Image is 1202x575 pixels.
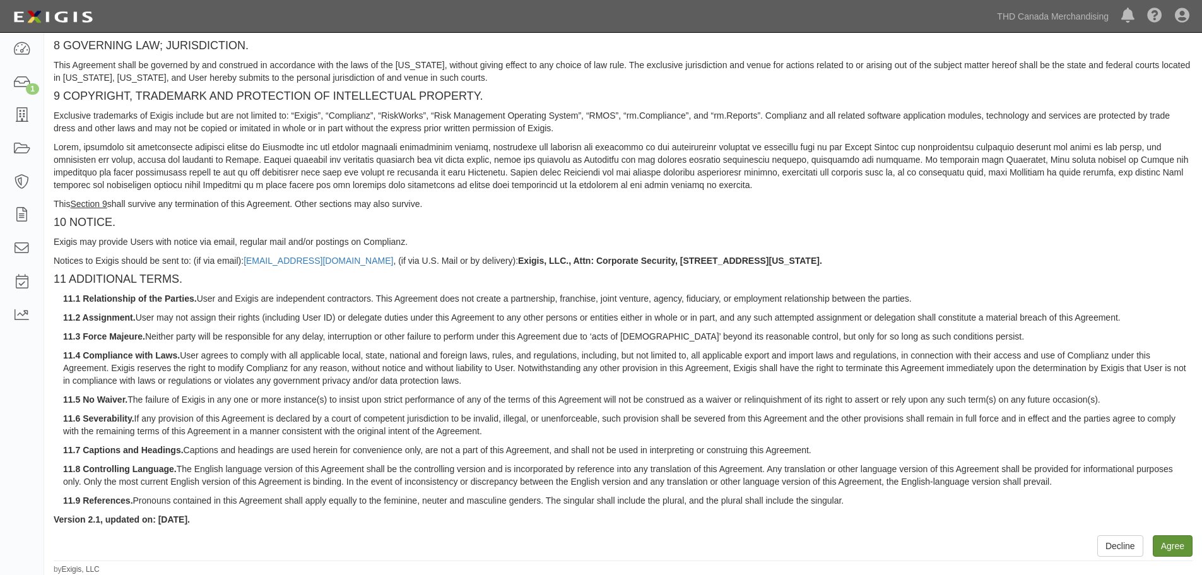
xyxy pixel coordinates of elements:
[63,293,197,304] strong: 11.1 Relationship of the Parties.
[26,83,39,95] div: 1
[63,413,134,424] strong: 11.6 Severability.
[1147,9,1162,24] i: Help Center - Complianz
[54,216,1193,229] h4: 10 NOTICE.
[54,235,1193,248] p: Exigis may provide Users with notice via email, regular mail and/or postings on Complianz.
[63,331,145,341] strong: 11.3 Force Majeure.
[54,254,1193,267] p: Notices to Exigis should be sent to: (if via email): , (if via U.S. Mail or by delivery):
[518,256,822,266] strong: Exigis, LLC., Attn: Corporate Security, [STREET_ADDRESS][US_STATE].
[54,141,1193,191] p: Lorem, ipsumdolo sit ametconsecte adipisci elitse do Eiusmodte inc utl etdolor magnaali enimadmin...
[1153,535,1193,557] button: Agree
[54,59,1193,84] p: This Agreement shall be governed by and construed in accordance with the laws of the [US_STATE], ...
[63,463,1193,488] p: The English language version of this Agreement shall be the controlling version and is incorporat...
[244,256,393,266] a: [EMAIL_ADDRESS][DOMAIN_NAME]
[63,412,1193,437] p: If any provision of this Agreement is declared by a court of competent jurisdiction to be invalid...
[63,445,184,455] strong: 11.7 Captions and Headings.
[54,40,1193,52] h4: 8 GOVERNING LAW; JURISDICTION.
[63,349,1193,387] p: User agrees to comply with all applicable local, state, national and foreign laws, rules, and reg...
[63,311,1193,324] p: User may not assign their rights (including User ID) or delegate duties under this Agreement to a...
[9,6,97,28] img: logo-5460c22ac91f19d4615b14bd174203de0afe785f0fc80cf4dbbc73dc1793850b.png
[54,90,1193,103] h4: 9 COPYRIGHT, TRADEMARK AND PROTECTION OF INTELLECTUAL PROPERTY.
[54,514,190,525] strong: Version 2.1, updated on: [DATE].
[63,494,1193,507] p: Pronouns contained in this Agreement shall apply equally to the feminine, neuter and masculine ge...
[54,109,1193,134] p: Exclusive trademarks of Exigis include but are not limited to: “Exigis”, “Complianz”, “RiskWorks”...
[63,330,1193,343] p: Neither party will be responsible for any delay, interruption or other failure to perform under t...
[991,4,1115,29] a: THD Canada Merchandising
[70,199,107,209] u: Section 9
[62,565,100,574] a: Exigis, LLC
[63,292,1193,305] p: User and Exigis are independent contractors. This Agreement does not create a partnership, franch...
[63,350,180,360] strong: 11.4 Compliance with Laws.
[63,312,136,323] strong: 11.2 Assignment.
[54,564,100,575] small: by
[63,393,1193,406] p: The failure of Exigis in any one or more instance(s) to insist upon strict performance of any of ...
[54,273,1193,286] h4: 11 ADDITIONAL TERMS.
[63,464,177,474] strong: 11.8 Controlling Language.
[1097,535,1143,557] button: Decline
[54,198,1193,210] p: This shall survive any termination of this Agreement. Other sections may also survive.
[63,444,1193,456] p: Captions and headings are used herein for convenience only, are not a part of this Agreement, and...
[63,495,133,506] strong: 11.9 References.
[63,394,127,405] strong: 11.5 No Waiver.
